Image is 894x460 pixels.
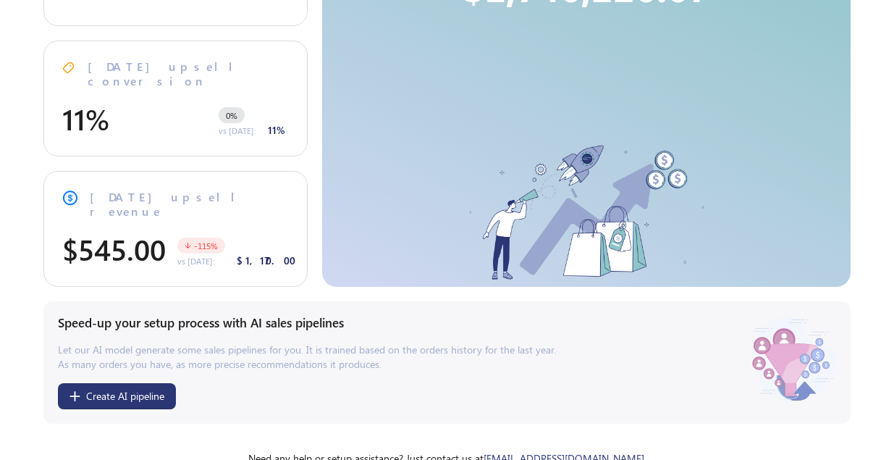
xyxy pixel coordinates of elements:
small: vs [DATE]: [219,125,256,136]
small: vs [DATE]: [177,255,215,267]
div: Create AI pipeline [86,390,164,402]
span: 0 % [226,109,237,121]
button: Create AI pipeline [58,383,176,409]
span: [DATE] upsell revenue [90,190,289,219]
span: [DATE] upsell conversion [88,59,289,88]
span: Let our AI model generate some sales pipelines for you. It is trained based on the orders history... [58,343,556,371]
span: 11% [268,123,289,137]
span: Speed-up your setup process with AI sales pipelines [58,314,344,331]
span: $545.00 [62,230,166,268]
span: 11% [62,100,170,138]
span: $1,170.00 [237,254,295,267]
span: -115 % [194,240,218,251]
